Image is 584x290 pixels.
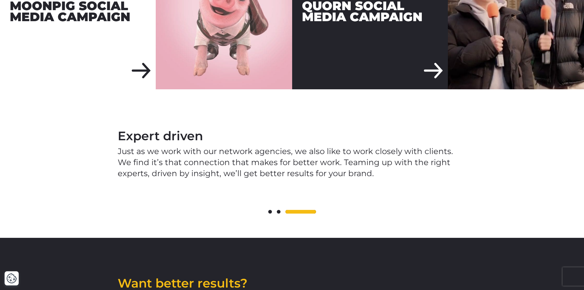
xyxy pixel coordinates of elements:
div: Expert driven [118,129,466,143]
p: Just as we work with our network agencies, we also like to work closely with clients. We find it’... [118,146,466,179]
img: Revisit consent button [6,273,17,284]
button: Cookie Settings [6,273,17,284]
h2: Want better results? [118,277,359,289]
